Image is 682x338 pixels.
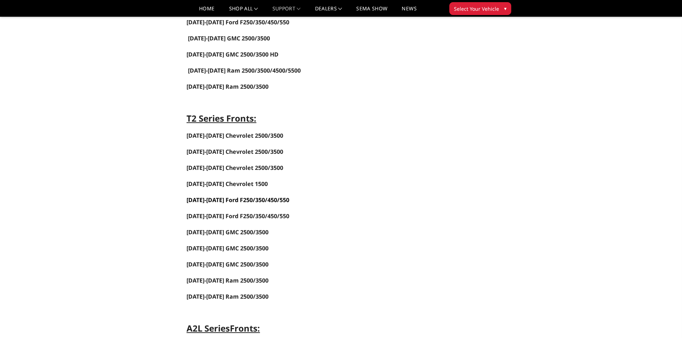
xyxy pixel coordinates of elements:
[504,5,507,12] span: ▾
[187,148,283,156] a: [DATE]-[DATE] Chevrolet 2500/3500
[187,112,256,124] strong: T2 Series Fronts:
[187,18,289,26] a: [DATE]-[DATE] Ford F250/350/450/550
[187,229,269,236] a: [DATE]-[DATE] GMC 2500/3500
[187,293,269,300] span: [DATE]-[DATE] Ram 2500/3500
[449,2,511,15] button: Select Your Vehicle
[187,51,279,58] a: [DATE]-[DATE] GMC 2500/3500 HD
[187,293,269,300] a: [DATE]-[DATE] Ram 2500/3500
[187,83,269,90] span: [DATE]-[DATE] Ram 2500/3500
[454,5,499,13] span: Select Your Vehicle
[187,196,289,204] a: [DATE]-[DATE] Ford F250/350/450/550
[199,6,214,16] a: Home
[187,244,269,252] a: [DATE]-[DATE] GMC 2500/3500
[187,50,279,58] span: [DATE]-[DATE] GMC 2500/3500 HD
[187,276,269,284] a: [DATE]-[DATE] Ram 2500/3500
[187,164,283,172] a: [DATE]-[DATE] Chevrolet 2500/3500
[188,34,270,42] a: [DATE]-[DATE] GMC 2500/3500
[230,322,257,334] strong: Fronts
[187,261,269,268] a: [DATE]-[DATE] GMC 2500/3500
[229,6,258,16] a: shop all
[646,304,682,338] iframe: Chat Widget
[315,6,342,16] a: Dealers
[187,83,269,90] a: [DATE]-[DATE] Ram 2500/3500
[402,6,416,16] a: News
[187,180,268,188] a: [DATE]-[DATE] Chevrolet 1500
[187,212,289,220] a: [DATE]-[DATE] Ford F250/350/450/550
[356,6,387,16] a: SEMA Show
[187,322,260,334] strong: A2L Series :
[187,132,283,139] a: [DATE]-[DATE] Chevrolet 2500/3500
[188,67,301,74] a: [DATE]-[DATE] Ram 2500/3500/4500/5500
[272,6,301,16] a: Support
[187,228,269,236] span: [DATE]-[DATE] GMC 2500/3500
